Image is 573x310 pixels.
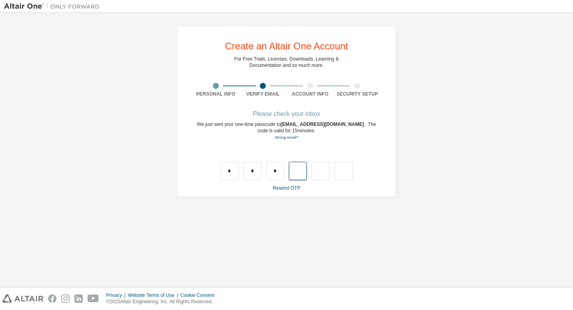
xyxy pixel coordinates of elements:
div: Personal Info [192,91,240,97]
img: linkedin.svg [74,294,83,303]
img: instagram.svg [61,294,70,303]
a: Go back to the registration form [275,135,298,139]
div: Cookie Consent [180,292,219,298]
p: © 2025 Altair Engineering, Inc. All Rights Reserved. [106,298,219,305]
div: Website Terms of Use [128,292,180,298]
div: Create an Altair One Account [225,41,348,51]
img: facebook.svg [48,294,57,303]
img: Altair One [4,2,103,10]
a: Resend OTP [273,185,300,191]
div: Please check your inbox [192,112,381,116]
div: We just sent your one-time passcode to . The code is valid for 15 minutes. [192,121,381,141]
div: Security Setup [334,91,381,97]
div: Privacy [106,292,128,298]
img: youtube.svg [88,294,99,303]
div: For Free Trials, Licenses, Downloads, Learning & Documentation and so much more. [234,56,339,69]
div: Account Info [286,91,334,97]
div: Verify Email [240,91,287,97]
img: altair_logo.svg [2,294,43,303]
span: [EMAIL_ADDRESS][DOMAIN_NAME] [281,122,365,127]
